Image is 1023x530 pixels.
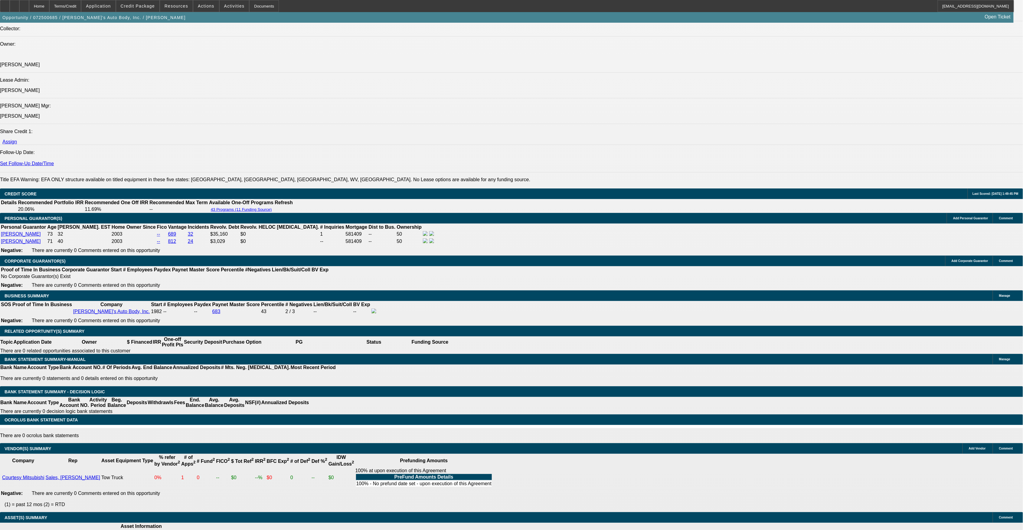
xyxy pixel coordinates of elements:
[112,231,123,237] span: 2003
[194,308,211,315] td: --
[32,248,160,253] span: There are currently 0 Comments entered on this opportunity
[168,239,176,244] a: 812
[213,457,215,462] sup: 2
[261,302,284,307] b: Percentile
[353,308,371,315] td: --
[272,267,310,272] b: Lien/Bk/Suit/Coll
[112,239,123,244] span: 2003
[184,336,222,348] th: Security Deposit
[46,475,100,480] a: Sales, [PERSON_NAME]
[5,389,105,394] span: Bank Statement Summary - Decision Logic
[251,457,253,462] sup: 2
[228,457,230,462] sup: 2
[953,217,988,220] span: Add Personal Guarantor
[1,267,61,273] th: Proof of Time In Business
[181,468,196,488] td: 1
[181,455,195,466] b: # of Apps
[999,217,1013,220] span: Comment
[160,0,193,12] button: Resources
[209,207,274,212] button: 43 Programs (11 Funding Source)
[400,458,448,463] b: Prefunding Amounts
[127,336,153,348] th: $ Financed
[5,259,66,263] span: CORPORATE GUARANTOR(S)
[2,475,44,480] a: Courtesy Mitsubishi
[131,365,173,371] th: Avg. End Balance
[5,293,49,298] span: BUSINESS SUMMARY
[151,308,162,315] td: 1982
[345,231,368,237] td: 581409
[999,259,1013,263] span: Comment
[5,357,86,362] span: BANK STATEMENT SUMMARY-MANUAL
[337,336,411,348] th: Status
[5,515,47,520] span: ASSET(S) SUMMARY
[368,231,396,237] td: --
[221,365,290,371] th: # Mts. Neg. [MEDICAL_DATA].
[5,417,78,422] span: OCROLUS BANK STATEMENT DATA
[84,206,149,212] td: 11.69%
[121,4,155,8] span: Credit Package
[999,358,1010,361] span: Manage
[1,224,46,230] b: Personal Guarantor
[320,231,345,237] td: 1
[311,468,328,488] td: --
[209,200,274,206] th: Available One-Off Programs
[1,239,41,244] a: [PERSON_NAME]
[346,224,368,230] b: Mortgage
[47,238,57,245] td: 71
[157,239,160,244] a: --
[5,191,37,196] span: CREDIT SCORE
[157,224,167,230] b: Fico
[313,308,352,315] td: --
[89,397,107,408] th: Activity Period
[12,458,34,463] b: Company
[68,458,77,463] b: Rep
[240,231,319,237] td: $0
[394,474,453,479] b: PreFund Amounts Details
[126,397,148,408] th: Deposits
[32,318,160,323] span: There are currently 0 Comments entered on this opportunity
[193,0,219,12] button: Actions
[84,200,149,206] th: Recommended One Off IRR
[267,459,289,464] b: BFC Exp
[287,457,289,462] sup: 2
[1,231,41,237] a: [PERSON_NAME]
[147,397,174,408] th: Withdrawls
[198,4,214,8] span: Actions
[314,302,352,307] b: Lien/Bk/Suit/Coll
[116,0,159,12] button: Credit Package
[41,177,531,182] label: EFA ONLY structure available on titled equipment in these five states: [GEOGRAPHIC_DATA], [GEOGRA...
[157,231,160,237] a: --
[194,302,211,307] b: Paydex
[952,259,988,263] span: Add Corporate Guarantor
[123,267,153,272] b: # Employees
[149,200,208,206] th: Recommended Max Term
[0,376,336,381] p: There are currently 0 statements and 0 details entered on this opportunity
[174,397,185,408] th: Fees
[62,267,109,272] b: Corporate Guarantor
[423,231,428,236] img: facebook-icon.png
[102,365,131,371] th: # Of Periods
[59,365,102,371] th: Bank Account NO.
[216,468,230,488] td: --
[222,336,262,348] th: Purchase Option
[163,309,167,314] span: --
[2,15,186,20] span: Opportunity / 072500685 / [PERSON_NAME]'s Auto Body, Inc. / [PERSON_NAME]
[286,302,312,307] b: # Negatives
[1,491,23,496] b: Negative:
[221,267,244,272] b: Percentile
[5,216,62,221] span: PERSONAL GUARANTOR(S)
[100,302,123,307] b: Company
[154,455,180,466] b: % refer by Vendor
[57,238,111,245] td: 40
[188,231,193,237] a: 32
[224,397,245,408] th: Avg. Deposits
[32,283,160,288] span: There are currently 0 Comments entered on this opportunity
[982,12,1013,22] a: Open Ticket
[429,238,434,243] img: linkedin-icon.png
[220,0,249,12] button: Activities
[371,309,376,313] img: facebook-icon.png
[212,309,221,314] a: 683
[18,200,84,206] th: Recommended Portfolio IRR
[263,457,265,462] sup: 2
[262,336,336,348] th: PG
